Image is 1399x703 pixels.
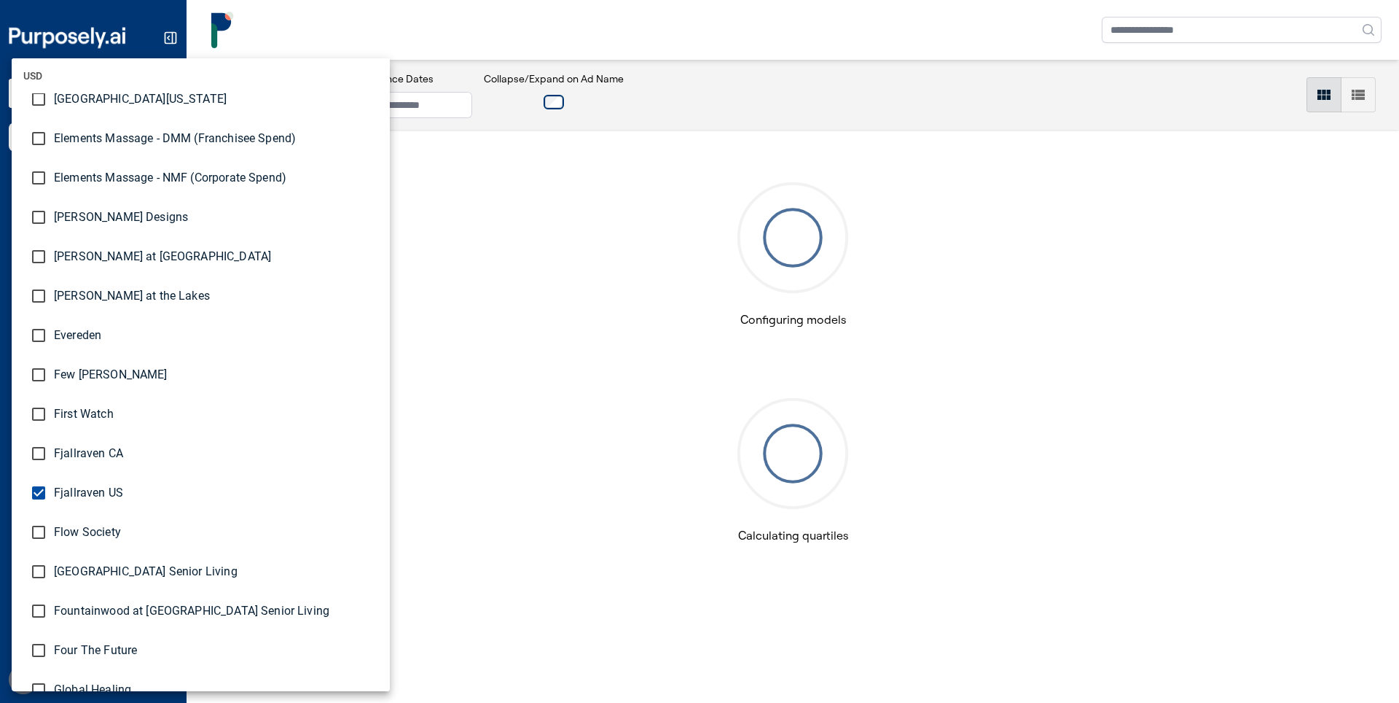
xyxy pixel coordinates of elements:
[54,563,378,580] span: [GEOGRAPHIC_DATA] Senior Living
[54,642,378,659] span: Four The Future
[12,58,390,93] li: USD
[54,327,378,344] span: Evereden
[54,130,378,147] span: Elements Massage - DMM (Franchisee Spend)
[54,366,378,384] span: Few [PERSON_NAME]
[54,90,378,108] span: [GEOGRAPHIC_DATA][US_STATE]
[54,248,378,265] span: [PERSON_NAME] at [GEOGRAPHIC_DATA]
[54,681,378,699] span: Global Healing
[54,209,378,226] span: [PERSON_NAME] Designs
[54,484,378,502] span: Fjallraven US
[54,405,378,423] span: First Watch
[54,169,378,187] span: Elements Massage - NMF (Corporate Spend)
[54,445,378,462] span: Fjallraven CA
[54,524,378,541] span: Flow Society
[54,602,378,620] span: Fountainwood at [GEOGRAPHIC_DATA] Senior Living
[54,287,378,305] span: [PERSON_NAME] at the Lakes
